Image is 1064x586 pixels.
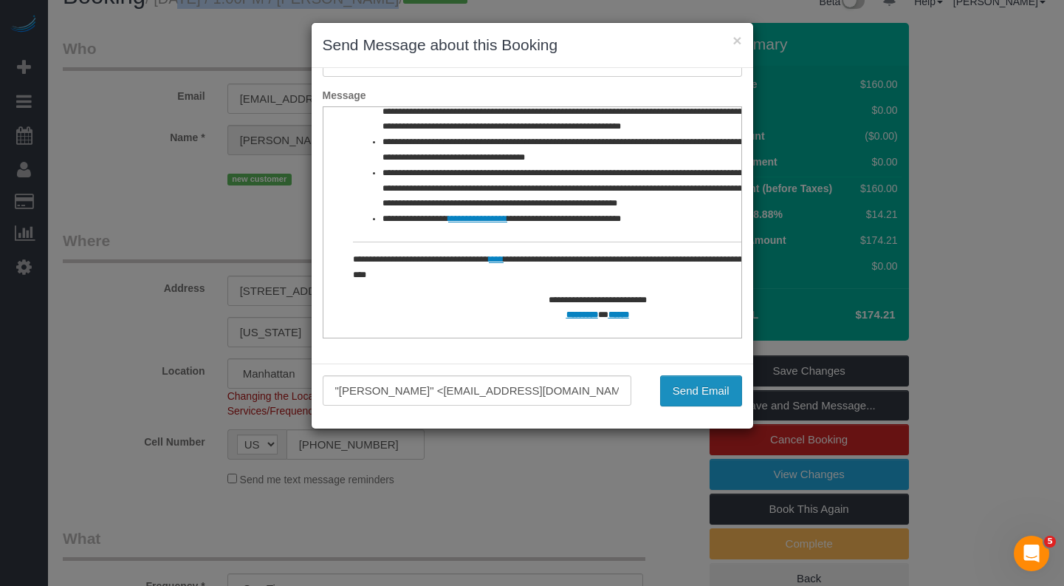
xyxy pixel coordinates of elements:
button: × [732,33,741,48]
label: Message [312,88,753,103]
h3: Send Message about this Booking [323,34,742,56]
button: Send Email [660,375,742,406]
span: 5 [1044,536,1056,548]
iframe: Rich Text Editor, editor1 [323,107,741,338]
iframe: Intercom live chat [1014,536,1049,571]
